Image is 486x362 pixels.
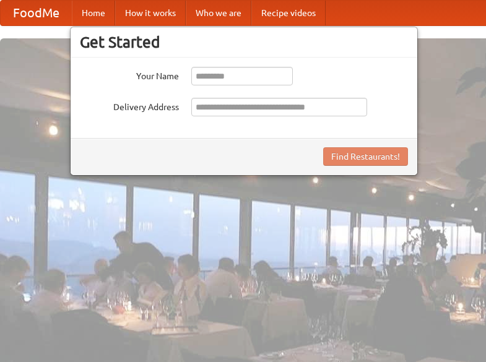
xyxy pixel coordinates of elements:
[72,1,115,25] a: Home
[1,1,72,25] a: FoodMe
[323,147,408,166] button: Find Restaurants!
[186,1,251,25] a: Who we are
[80,33,408,51] h3: Get Started
[251,1,326,25] a: Recipe videos
[80,67,179,82] label: Your Name
[80,98,179,113] label: Delivery Address
[115,1,186,25] a: How it works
